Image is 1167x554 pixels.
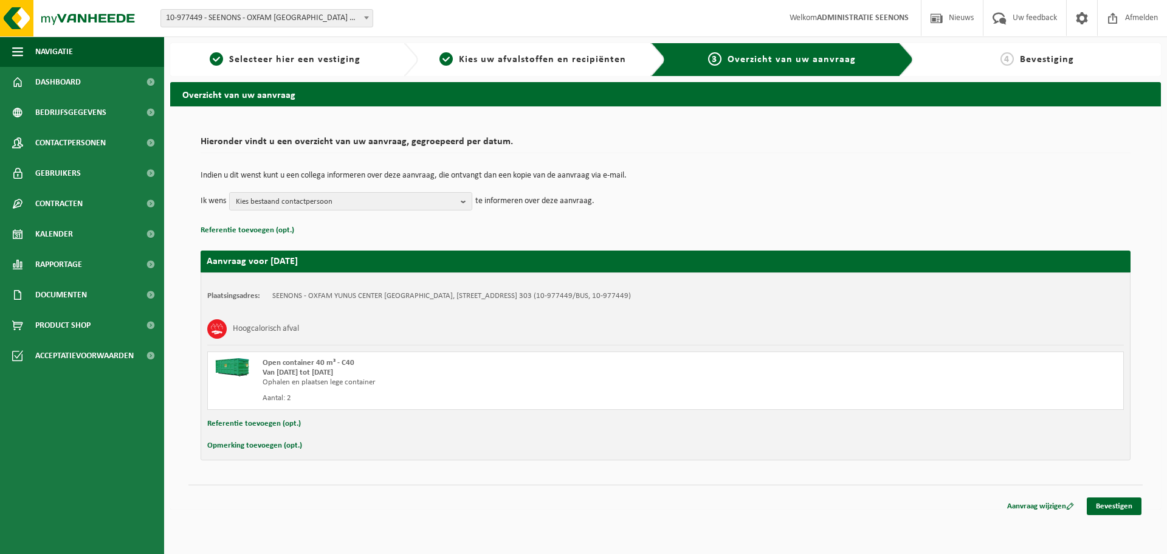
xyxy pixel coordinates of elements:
span: Bedrijfsgegevens [35,97,106,128]
span: Kies uw afvalstoffen en recipiënten [459,55,626,64]
span: 4 [1000,52,1014,66]
div: Aantal: 2 [263,393,714,403]
td: SEENONS - OXFAM YUNUS CENTER [GEOGRAPHIC_DATA], [STREET_ADDRESS] 303 (10-977449/BUS, 10-977449) [272,291,631,301]
span: Kies bestaand contactpersoon [236,193,456,211]
a: 2Kies uw afvalstoffen en recipiënten [424,52,642,67]
span: Bevestiging [1020,55,1074,64]
span: Overzicht van uw aanvraag [728,55,856,64]
span: 1 [210,52,223,66]
span: Kalender [35,219,73,249]
span: 3 [708,52,721,66]
div: Ophalen en plaatsen lege container [263,378,714,387]
a: 1Selecteer hier een vestiging [176,52,394,67]
h2: Overzicht van uw aanvraag [170,82,1161,106]
a: Bevestigen [1087,497,1141,515]
button: Referentie toevoegen (opt.) [207,416,301,432]
span: Dashboard [35,67,81,97]
span: Rapportage [35,249,82,280]
h2: Hieronder vindt u een overzicht van uw aanvraag, gegroepeerd per datum. [201,137,1131,153]
span: Documenten [35,280,87,310]
strong: Van [DATE] tot [DATE] [263,369,333,376]
span: Navigatie [35,36,73,67]
p: Indien u dit wenst kunt u een collega informeren over deze aanvraag, die ontvangt dan een kopie v... [201,171,1131,180]
strong: Aanvraag voor [DATE] [207,257,298,266]
button: Referentie toevoegen (opt.) [201,223,294,238]
a: Aanvraag wijzigen [998,497,1083,515]
span: Product Shop [35,310,91,341]
span: Contactpersonen [35,128,106,158]
span: Acceptatievoorwaarden [35,341,134,371]
span: 2 [439,52,453,66]
h3: Hoogcalorisch afval [233,319,299,339]
strong: ADMINISTRATIE SEENONS [817,13,909,23]
p: Ik wens [201,192,226,210]
p: te informeren over deze aanvraag. [475,192,594,210]
button: Opmerking toevoegen (opt.) [207,438,302,454]
span: 10-977449 - SEENONS - OXFAM YUNUS CENTER HAREN - HAREN [160,9,373,27]
span: 10-977449 - SEENONS - OXFAM YUNUS CENTER HAREN - HAREN [161,10,373,27]
span: Open container 40 m³ - C40 [263,359,354,367]
img: HK-XC-40-GN-00.png [214,358,250,376]
span: Selecteer hier een vestiging [229,55,360,64]
strong: Plaatsingsadres: [207,292,260,300]
span: Gebruikers [35,158,81,189]
button: Kies bestaand contactpersoon [229,192,472,210]
span: Contracten [35,189,83,219]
